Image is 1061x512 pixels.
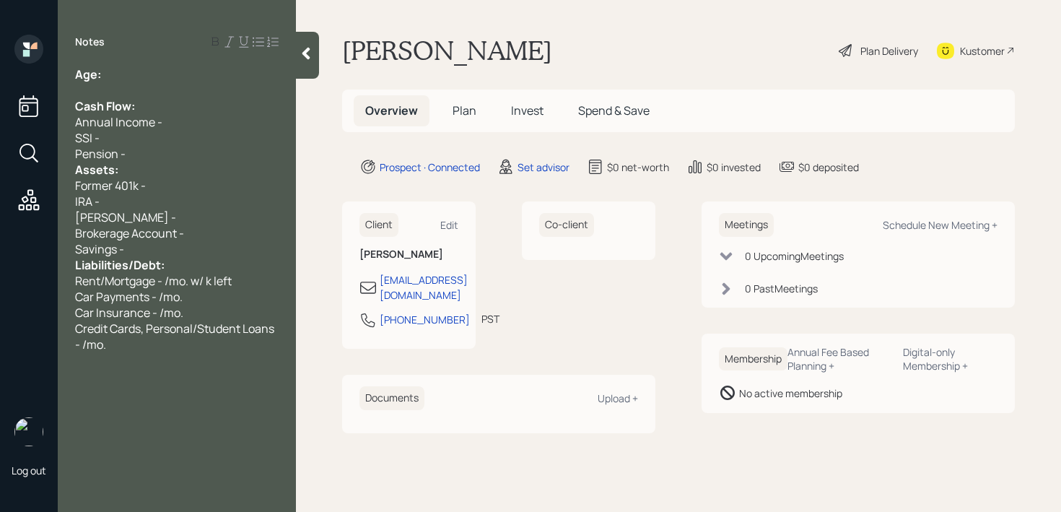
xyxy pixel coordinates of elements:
[75,66,101,82] span: Age:
[359,386,424,410] h6: Documents
[75,178,146,194] span: Former 401k -
[739,386,842,401] div: No active membership
[453,103,476,118] span: Plan
[380,160,480,175] div: Prospect · Connected
[75,98,135,114] span: Cash Flow:
[518,160,569,175] div: Set advisor
[75,209,176,225] span: [PERSON_NAME] -
[12,464,46,477] div: Log out
[75,146,126,162] span: Pension -
[883,218,997,232] div: Schedule New Meeting +
[365,103,418,118] span: Overview
[75,194,100,209] span: IRA -
[75,241,124,257] span: Savings -
[745,281,818,296] div: 0 Past Meeting s
[342,35,552,66] h1: [PERSON_NAME]
[707,160,761,175] div: $0 invested
[75,321,276,352] span: Credit Cards, Personal/Student Loans - /mo.
[75,130,100,146] span: SSI -
[75,289,183,305] span: Car Payments - /mo.
[440,218,458,232] div: Edit
[380,272,468,303] div: [EMAIL_ADDRESS][DOMAIN_NAME]
[719,213,774,237] h6: Meetings
[745,248,844,264] div: 0 Upcoming Meeting s
[903,345,997,373] div: Digital-only Membership +
[75,257,165,273] span: Liabilities/Debt:
[75,225,184,241] span: Brokerage Account -
[359,248,458,261] h6: [PERSON_NAME]
[578,103,650,118] span: Spend & Save
[75,273,232,289] span: Rent/Mortgage - /mo. w/ k left
[511,103,543,118] span: Invest
[75,35,105,49] label: Notes
[860,43,918,58] div: Plan Delivery
[75,114,162,130] span: Annual Income -
[607,160,669,175] div: $0 net-worth
[380,312,470,327] div: [PHONE_NUMBER]
[481,311,499,326] div: PST
[960,43,1005,58] div: Kustomer
[539,213,594,237] h6: Co-client
[719,347,787,371] h6: Membership
[787,345,891,373] div: Annual Fee Based Planning +
[598,391,638,405] div: Upload +
[359,213,398,237] h6: Client
[75,162,118,178] span: Assets:
[798,160,859,175] div: $0 deposited
[14,417,43,446] img: retirable_logo.png
[75,305,183,321] span: Car Insurance - /mo.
